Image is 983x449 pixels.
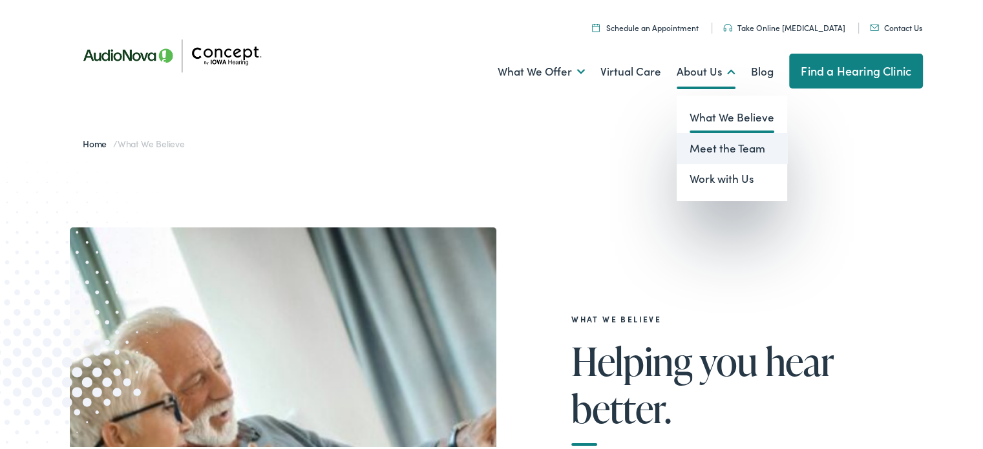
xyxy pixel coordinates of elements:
span: hear [765,338,834,381]
a: Virtual Care [600,46,661,94]
a: Contact Us [870,20,922,31]
a: Take Online [MEDICAL_DATA] [723,20,845,31]
h2: What We Believe [571,313,882,322]
span: Helping [571,338,692,381]
a: What We Believe [677,100,787,131]
a: Schedule an Appointment [592,20,699,31]
a: Meet the Team [677,131,787,162]
span: better. [571,385,671,428]
a: What We Offer [498,46,585,94]
a: Blog [751,46,774,94]
span: you [699,338,757,381]
a: Find a Hearing Clinic [789,52,923,87]
img: A calendar icon to schedule an appointment at Concept by Iowa Hearing. [592,21,600,30]
img: utility icon [723,22,732,30]
a: Work with Us [677,162,787,193]
img: utility icon [870,23,879,29]
a: About Us [677,46,735,94]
